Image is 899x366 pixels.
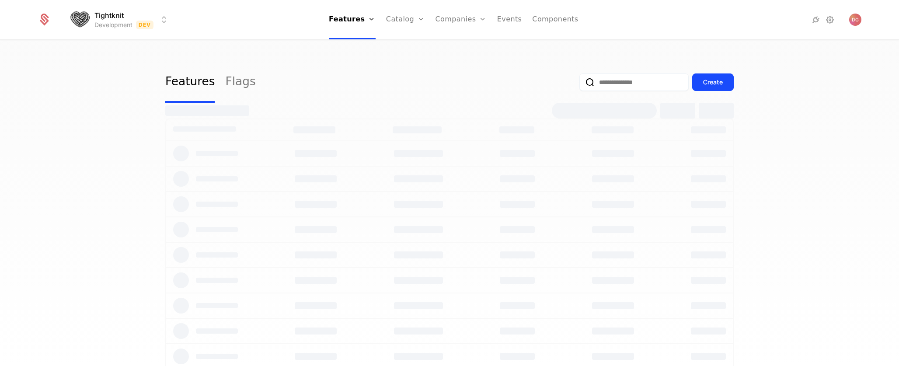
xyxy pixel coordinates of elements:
button: Create [692,73,734,91]
a: Features [165,62,215,103]
div: Development [94,21,132,29]
a: Integrations [811,14,821,25]
img: Tightknit [69,9,90,31]
button: Open user button [849,14,861,26]
a: Settings [825,14,835,25]
span: Dev [136,21,154,29]
div: Create [703,78,723,87]
img: Danny Gomes [849,14,861,26]
button: Select environment [72,10,170,29]
a: Flags [225,62,255,103]
span: Tightknit [94,10,124,21]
